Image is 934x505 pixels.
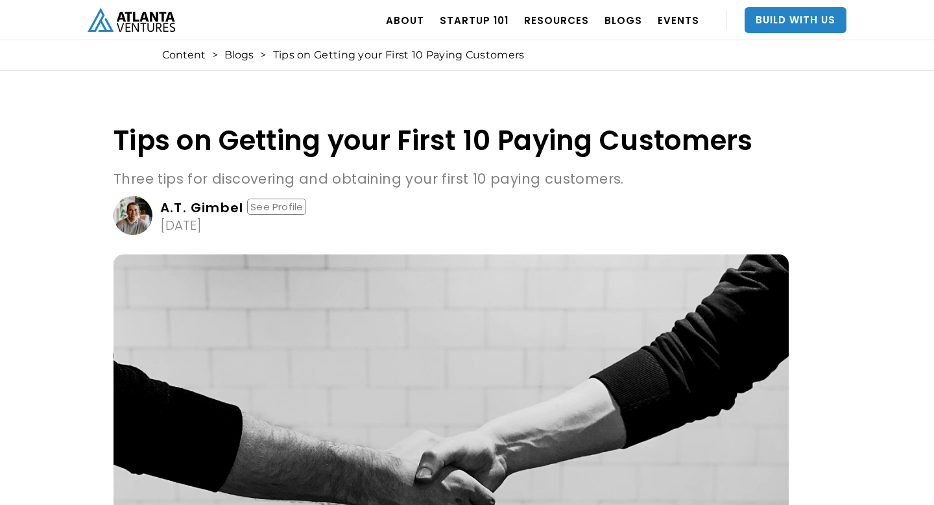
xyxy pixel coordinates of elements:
[114,125,789,156] h1: Tips on Getting your First 10 Paying Customers
[160,219,202,232] div: [DATE]
[247,199,306,215] div: See Profile
[114,169,789,190] p: Three tips for discovering and obtaining your first 10 paying customers.
[745,7,846,33] a: Build With Us
[212,49,218,62] div: >
[386,2,424,38] a: ABOUT
[273,49,525,62] div: Tips on Getting your First 10 Paying Customers
[524,2,589,38] a: RESOURCES
[160,201,243,214] div: A.T. Gimbel
[605,2,642,38] a: BLOGS
[162,49,206,62] a: Content
[114,196,789,235] a: A.T. GimbelSee Profile[DATE]
[224,49,254,62] a: Blogs
[440,2,509,38] a: Startup 101
[260,49,266,62] div: >
[658,2,699,38] a: EVENTS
